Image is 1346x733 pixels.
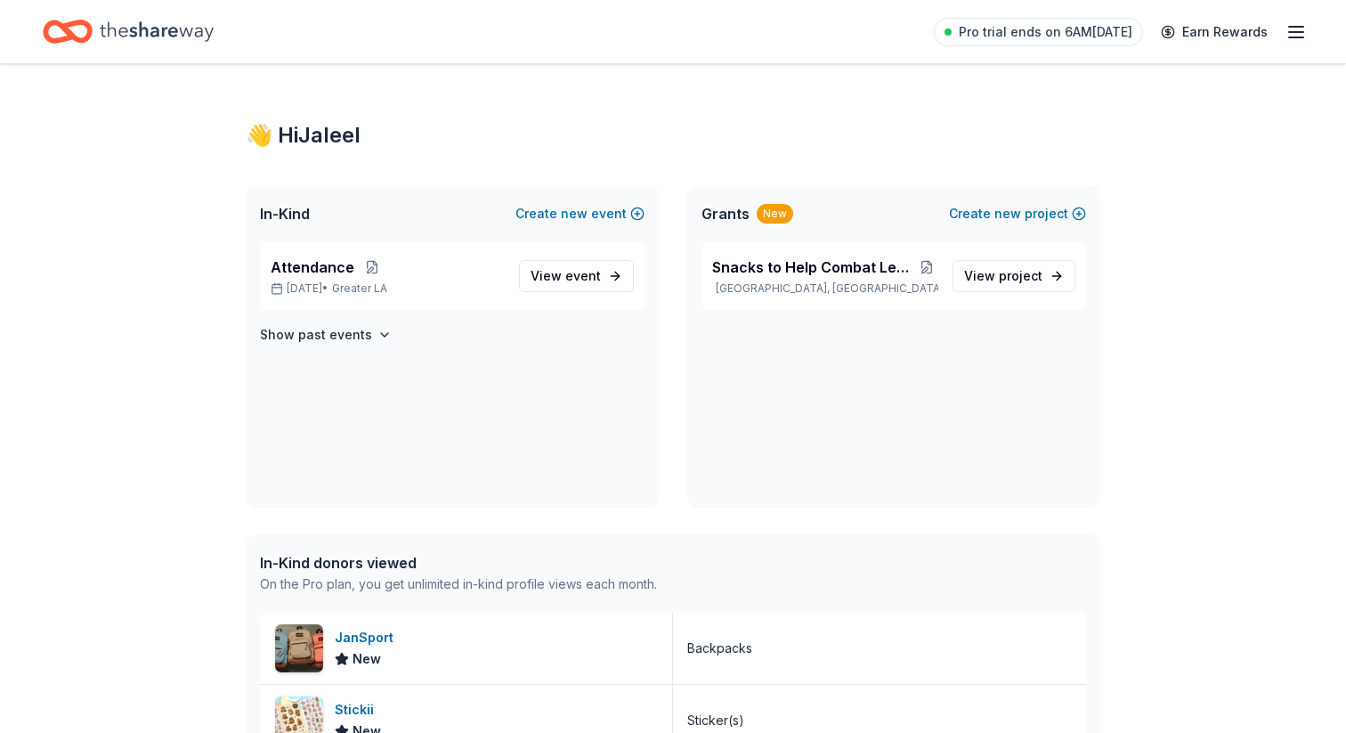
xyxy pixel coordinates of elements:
[934,18,1143,46] a: Pro trial ends on 6AM[DATE]
[43,11,214,53] a: Home
[1150,16,1278,48] a: Earn Rewards
[994,203,1021,224] span: new
[949,203,1086,224] button: Createnewproject
[712,281,938,296] p: [GEOGRAPHIC_DATA], [GEOGRAPHIC_DATA]
[260,203,310,224] span: In-Kind
[519,260,634,292] a: View event
[335,627,401,648] div: JanSport
[561,203,588,224] span: new
[260,574,657,595] div: On the Pro plan, you get unlimited in-kind profile views each month.
[515,203,645,224] button: Createnewevent
[260,324,372,346] h4: Show past events
[271,257,354,278] span: Attendance
[959,21,1132,43] span: Pro trial ends on 6AM[DATE]
[757,204,793,224] div: New
[246,121,1100,150] div: 👋 Hi Jaleel
[964,265,1042,287] span: View
[275,624,323,672] img: Image for JanSport
[335,699,381,721] div: Stickii
[353,648,381,670] span: New
[260,324,392,346] button: Show past events
[687,710,744,731] div: Sticker(s)
[332,281,387,296] span: Greater LA
[687,638,752,659] div: Backpacks
[701,203,750,224] span: Grants
[712,257,914,278] span: Snacks to Help Combat Learning Struggles
[565,268,601,283] span: event
[271,281,505,296] p: [DATE] •
[999,268,1042,283] span: project
[953,260,1075,292] a: View project
[260,552,657,574] div: In-Kind donors viewed
[531,265,601,287] span: View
